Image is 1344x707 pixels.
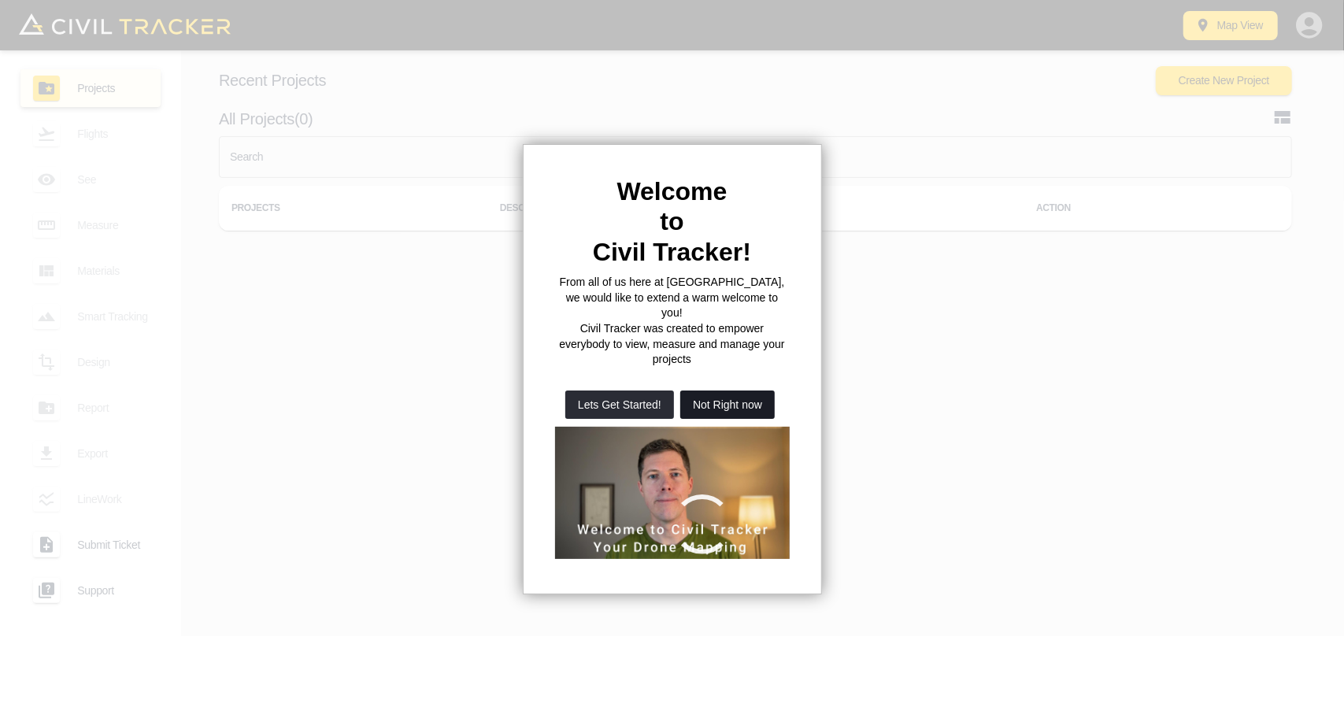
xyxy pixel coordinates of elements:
h2: to [555,206,790,236]
iframe: Welcome to Civil Tracker [555,427,790,559]
h2: Welcome [555,176,790,206]
p: Civil Tracker was created to empower everybody to view, measure and manage your projects [555,321,790,368]
h2: Civil Tracker! [555,237,790,267]
p: From all of us here at [GEOGRAPHIC_DATA], we would like to extend a warm welcome to you! [555,275,790,321]
button: Not Right now [680,391,775,419]
button: Lets Get Started! [565,391,674,419]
